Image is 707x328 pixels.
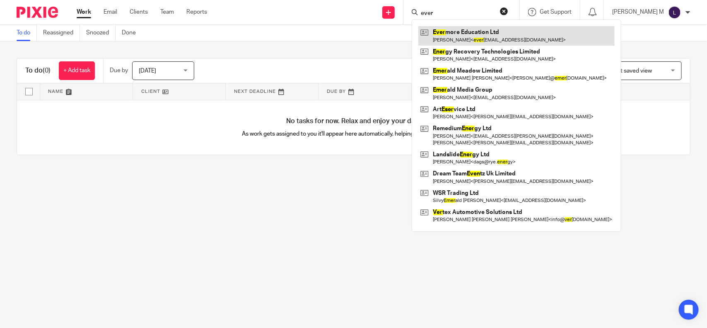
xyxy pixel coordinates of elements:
input: Search [420,10,495,17]
a: Work [77,8,91,16]
a: Reports [186,8,207,16]
span: Get Support [540,9,572,15]
p: Due by [110,66,128,75]
a: Snoozed [86,25,116,41]
a: Reassigned [43,25,80,41]
p: [PERSON_NAME] M [612,8,664,16]
span: (0) [43,67,51,74]
a: Email [104,8,117,16]
h4: No tasks for now. Relax and enjoy your day! [17,117,690,126]
a: + Add task [59,61,95,80]
span: Select saved view [606,68,652,74]
p: As work gets assigned to you it'll appear here automatically, helping you stay organised. [185,130,522,138]
a: To do [17,25,37,41]
button: Clear [500,7,508,15]
span: [DATE] [139,68,156,74]
img: Pixie [17,7,58,18]
img: svg%3E [668,6,681,19]
a: Done [122,25,142,41]
a: Clients [130,8,148,16]
a: Team [160,8,174,16]
h1: To do [25,66,51,75]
